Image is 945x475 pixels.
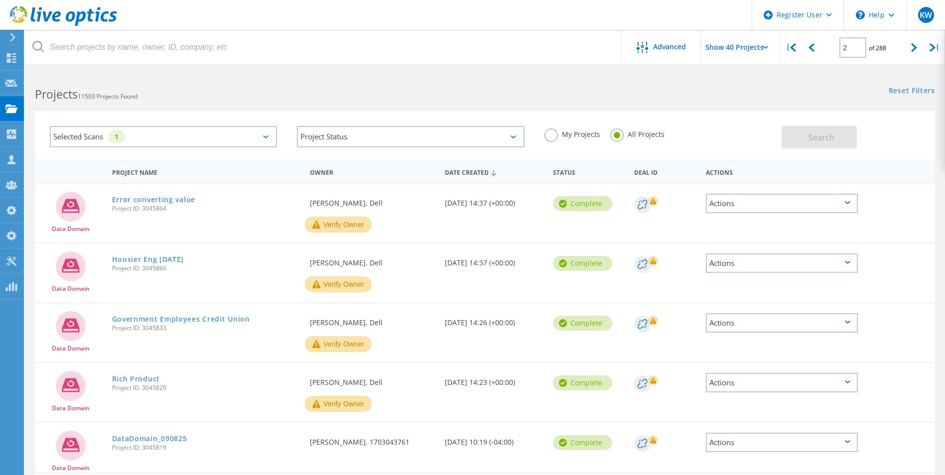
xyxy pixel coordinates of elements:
[25,30,622,65] input: Search projects by name, owner, ID, company, etc
[701,162,863,181] div: Actions
[305,162,440,181] div: Owner
[706,313,858,333] div: Actions
[889,87,935,96] a: Reset Filters
[112,435,187,442] a: DataDomain_090825
[52,405,90,411] span: Data Domain
[440,243,548,276] div: [DATE] 14:37 (+00:00)
[78,92,137,101] span: 11503 Projects Found
[610,128,665,138] label: All Projects
[553,316,612,331] div: Complete
[107,162,305,181] div: Project Name
[112,385,300,391] span: Project ID: 3045829
[706,253,858,273] div: Actions
[653,43,686,50] span: Advanced
[305,184,440,217] div: [PERSON_NAME], Dell
[706,373,858,392] div: Actions
[305,396,372,412] button: Verify Owner
[305,303,440,336] div: [PERSON_NAME], Dell
[440,184,548,217] div: [DATE] 14:37 (+00:00)
[920,11,932,19] span: KW
[553,196,612,211] div: Complete
[112,256,184,263] a: Hoosier Eng [DATE]
[112,196,195,203] a: Error converting value
[305,217,372,233] button: Verify Owner
[112,265,300,271] span: Project ID: 3045860
[10,21,117,28] a: Live Optics Dashboard
[112,445,300,451] span: Project ID: 3045819
[782,126,857,148] button: Search
[629,162,701,181] div: Deal Id
[297,126,524,147] div: Project Status
[553,256,612,271] div: Complete
[548,162,629,181] div: Status
[553,375,612,390] div: Complete
[112,325,300,331] span: Project ID: 3045833
[52,465,90,471] span: Data Domain
[112,316,250,323] a: Government Employees Credit Union
[706,433,858,452] div: Actions
[440,303,548,336] div: [DATE] 14:26 (+00:00)
[108,130,125,143] div: 1
[440,423,548,456] div: [DATE] 10:19 (-04:00)
[305,363,440,396] div: [PERSON_NAME], Dell
[305,276,372,292] button: Verify Owner
[52,286,90,292] span: Data Domain
[856,10,865,19] svg: \n
[305,423,440,456] div: [PERSON_NAME], 1703043761
[706,194,858,213] div: Actions
[553,435,612,450] div: Complete
[809,132,834,143] span: Search
[440,162,548,181] div: Date Created
[52,346,90,352] span: Data Domain
[305,336,372,352] button: Verify Owner
[50,126,277,147] div: Selected Scans
[112,375,160,382] a: Rich Product
[52,226,90,232] span: Data Domain
[869,44,886,52] span: of 288
[544,128,600,138] label: My Projects
[112,206,300,212] span: Project ID: 3045864
[925,30,945,65] div: |
[35,86,78,102] b: Projects
[440,363,548,396] div: [DATE] 14:23 (+00:00)
[305,243,440,276] div: [PERSON_NAME], Dell
[781,30,801,65] div: |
